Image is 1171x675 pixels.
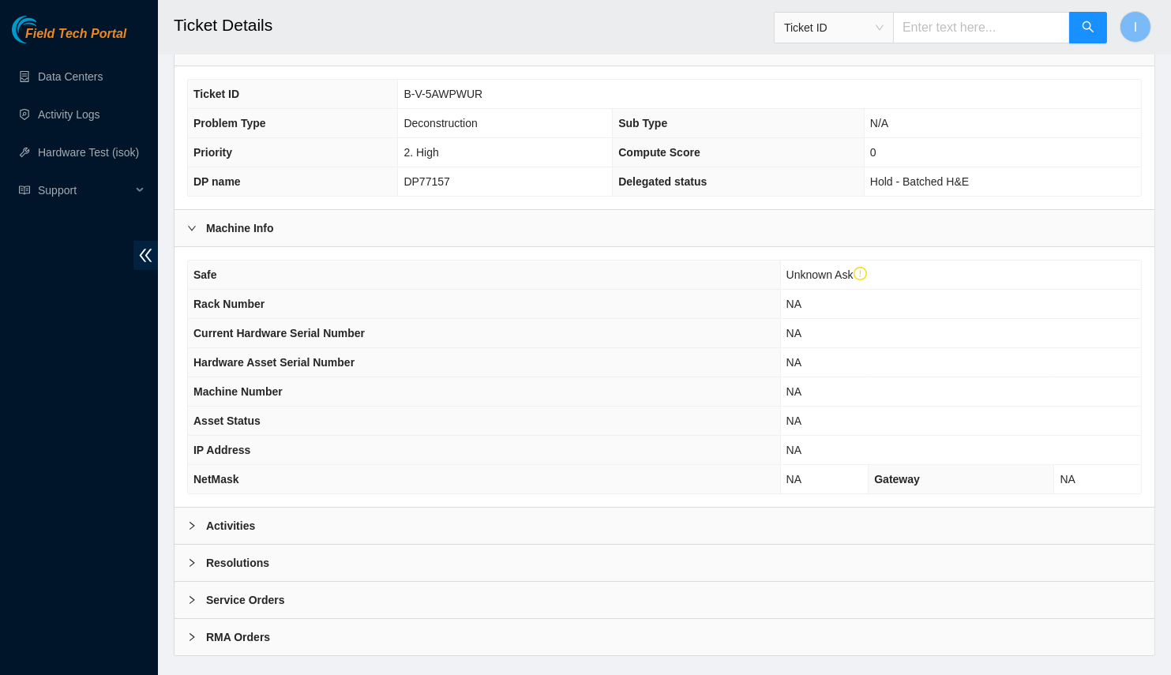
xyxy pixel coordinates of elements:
span: Field Tech Portal [25,27,126,42]
span: Support [38,174,131,206]
div: Activities [175,508,1154,544]
span: right [187,223,197,233]
span: Deconstruction [403,117,477,129]
div: Resolutions [175,545,1154,581]
span: 0 [870,146,876,159]
span: Gateway [874,473,920,486]
span: right [187,521,197,531]
span: Hold - Batched H&E [870,175,969,188]
span: NA [786,327,801,339]
b: Service Orders [206,591,285,609]
span: Rack Number [193,298,265,310]
b: RMA Orders [206,628,270,646]
span: Current Hardware Serial Number [193,327,365,339]
img: Akamai Technologies [12,16,80,43]
span: Priority [193,146,232,159]
span: Ticket ID [784,16,884,39]
span: Compute Score [618,146,700,159]
span: NA [1060,473,1075,486]
span: search [1082,21,1094,36]
span: NA [786,473,801,486]
span: 2. High [403,146,438,159]
span: Delegated status [618,175,707,188]
a: Akamai TechnologiesField Tech Portal [12,28,126,49]
span: right [187,632,197,642]
span: Machine Number [193,385,283,398]
span: double-left [133,241,158,270]
span: NA [786,444,801,456]
span: Problem Type [193,117,266,129]
b: Machine Info [206,219,274,237]
button: I [1120,11,1151,43]
span: I [1134,17,1137,37]
span: IP Address [193,444,250,456]
span: NA [786,385,801,398]
span: N/A [870,117,888,129]
span: Safe [193,268,217,281]
span: NA [786,298,801,310]
a: Data Centers [38,70,103,83]
div: RMA Orders [175,619,1154,655]
span: Unknown Ask [786,268,867,281]
span: NA [786,414,801,427]
span: NetMask [193,473,239,486]
a: Activity Logs [38,108,100,121]
b: Resolutions [206,554,269,572]
span: DP name [193,175,241,188]
span: B-V-5AWPWUR [403,88,482,100]
span: right [187,558,197,568]
span: DP77157 [403,175,449,188]
span: read [19,185,30,196]
button: search [1069,12,1107,43]
b: Activities [206,517,255,534]
input: Enter text here... [893,12,1070,43]
div: Machine Info [175,210,1154,246]
span: right [187,595,197,605]
div: Service Orders [175,582,1154,618]
span: Ticket ID [193,88,239,100]
span: exclamation-circle [854,267,868,281]
a: Hardware Test (isok) [38,146,139,159]
span: NA [786,356,801,369]
span: Sub Type [618,117,667,129]
span: Asset Status [193,414,261,427]
span: Hardware Asset Serial Number [193,356,355,369]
